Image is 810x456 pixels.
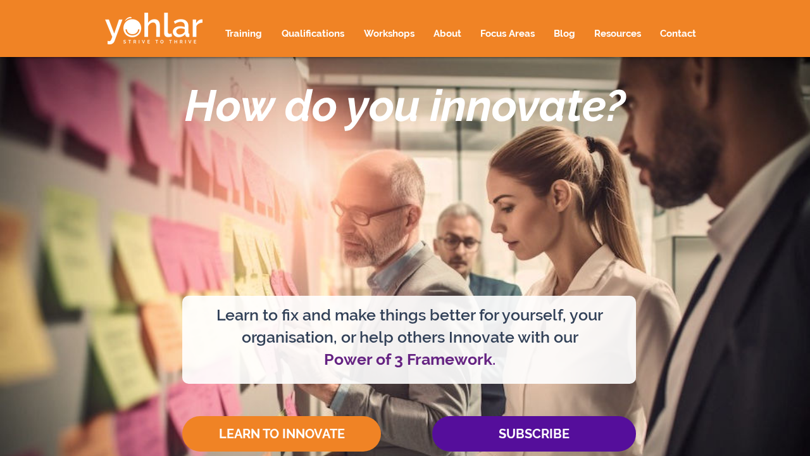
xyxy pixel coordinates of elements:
[185,80,626,131] span: How do you innovate?
[654,18,702,49] p: Contact
[219,18,268,49] p: Training
[324,350,495,369] span: .
[216,18,706,49] nav: Site
[474,18,541,49] p: Focus Areas
[272,18,354,49] a: Qualifications
[216,18,272,49] a: Training
[499,426,570,441] span: SUBSCRIBE
[471,18,544,49] div: Focus Areas
[432,416,636,452] a: SUBSCRIBE
[358,18,421,49] p: Workshops
[427,18,468,49] p: About
[585,18,651,49] div: Resources
[544,18,585,49] a: Blog
[275,18,351,49] p: Qualifications
[219,426,345,441] span: LEARN TO INNOVATE
[324,350,492,369] span: Power of 3 Framework
[216,305,603,346] span: Learn to fix and make things better for yourself, your organisation, or help others Innovate with...
[651,18,706,49] a: Contact
[105,13,202,44] img: Yohlar - Strive to Thrive logo
[354,18,424,49] a: Workshops
[424,18,471,49] a: About
[588,18,647,49] p: Resources
[182,416,381,452] a: LEARN TO INNOVATE
[547,18,582,49] p: Blog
